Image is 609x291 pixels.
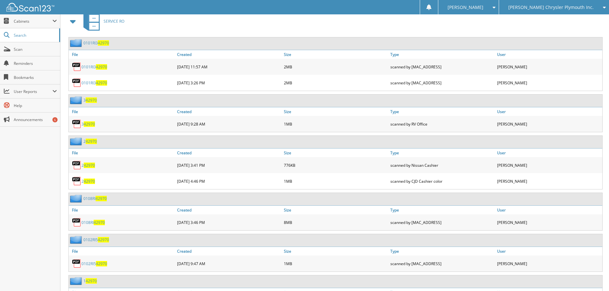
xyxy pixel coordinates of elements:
[83,278,97,284] a: 142970
[496,159,602,172] div: [PERSON_NAME]
[84,163,95,168] span: 42970
[72,259,82,268] img: PDF.png
[496,257,602,270] div: [PERSON_NAME]
[70,277,83,285] img: folder2.png
[14,33,56,38] span: Search
[94,220,105,225] span: 42970
[84,121,95,127] span: 42970
[389,216,496,229] div: scanned by [MAC_ADDRESS]
[282,175,389,188] div: 1MB
[389,107,496,116] a: Type
[282,107,389,116] a: Size
[496,149,602,157] a: User
[176,206,282,214] a: Created
[69,206,176,214] a: File
[496,76,602,89] div: [PERSON_NAME]
[52,117,58,122] div: 6
[496,118,602,130] div: [PERSON_NAME]
[389,257,496,270] div: scanned by [MAC_ADDRESS]
[72,176,82,186] img: PDF.png
[14,103,57,108] span: Help
[176,247,282,256] a: Created
[84,179,95,184] span: 42970
[82,163,95,168] a: 242970
[282,60,389,73] div: 2MB
[14,89,52,94] span: User Reports
[282,50,389,59] a: Size
[389,149,496,157] a: Type
[448,5,483,9] span: [PERSON_NAME]
[14,19,52,24] span: Cabinets
[72,119,82,129] img: PDF.png
[282,247,389,256] a: Size
[577,260,609,291] iframe: Chat Widget
[176,159,282,172] div: [DATE] 3:41 PM
[83,237,109,242] a: 0102RI542970
[96,64,107,70] span: 42970
[96,196,107,201] span: 42970
[282,257,389,270] div: 1MB
[14,47,57,52] span: Scan
[176,257,282,270] div: [DATE] 9:47 AM
[83,40,109,46] a: 0101RI342970
[176,76,282,89] div: [DATE] 3:26 PM
[104,19,124,24] span: SERVICE RO
[389,247,496,256] a: Type
[72,218,82,227] img: PDF.png
[176,107,282,116] a: Created
[82,121,95,127] a: 342970
[96,80,107,86] span: 42970
[282,206,389,214] a: Size
[508,5,594,9] span: [PERSON_NAME] Chrysler Plymouth Inc.
[496,175,602,188] div: [PERSON_NAME]
[72,62,82,72] img: PDF.png
[496,60,602,73] div: [PERSON_NAME]
[69,50,176,59] a: File
[70,195,83,203] img: folder2.png
[176,50,282,59] a: Created
[282,159,389,172] div: 776KB
[496,216,602,229] div: [PERSON_NAME]
[496,50,602,59] a: User
[176,60,282,73] div: [DATE] 11:57 AM
[496,247,602,256] a: User
[389,175,496,188] div: scanned by CJD Cashier color
[83,97,97,103] a: 342970
[282,118,389,130] div: 1MB
[282,76,389,89] div: 2MB
[82,179,95,184] a: 242970
[86,278,97,284] span: 42970
[176,149,282,157] a: Created
[70,96,83,104] img: folder2.png
[69,247,176,256] a: File
[86,139,97,144] span: 42970
[496,206,602,214] a: User
[389,206,496,214] a: Type
[82,80,107,86] a: 0101RI342970
[389,60,496,73] div: scanned by [MAC_ADDRESS]
[72,160,82,170] img: PDF.png
[176,118,282,130] div: [DATE] 9:28 AM
[496,107,602,116] a: User
[82,220,105,225] a: 0108RI42970
[389,76,496,89] div: scanned by [MAC_ADDRESS]
[80,9,124,34] a: SERVICE RO
[83,139,97,144] a: 242970
[14,75,57,80] span: Bookmarks
[69,107,176,116] a: File
[282,216,389,229] div: 8MB
[176,175,282,188] div: [DATE] 4:46 PM
[70,236,83,244] img: folder2.png
[98,40,109,46] span: 42970
[70,39,83,47] img: folder2.png
[14,117,57,122] span: Announcements
[86,97,97,103] span: 42970
[70,137,83,145] img: folder2.png
[82,261,107,266] a: 0102RI542970
[69,149,176,157] a: File
[389,118,496,130] div: scanned by RV Office
[72,78,82,88] img: PDF.png
[389,159,496,172] div: scanned by Nissan Cashier
[6,3,54,11] img: scan123-logo-white.svg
